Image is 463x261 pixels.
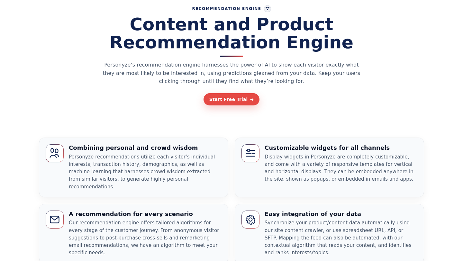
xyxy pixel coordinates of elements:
h1: Content and Product Recommendation Engine [55,15,408,57]
h3: Easy integration of your data [265,211,417,218]
h3: A recommendation for every scenario [69,211,222,218]
h3: Combining personal and crowd wisdom [69,144,222,151]
p: Display widgets in Personyze are completely customizable, and come with a variety of responsive t... [265,153,417,183]
p: Recommendation Engine [192,5,271,12]
p: Personyze recommendations utilize each visitor’s individual interests, transaction history, demog... [69,153,222,191]
p: Our recommendation engine offers tailored algorithms for every stage of the customer journey. Fro... [69,219,222,256]
span: ➜ [250,97,254,102]
p: Personyze’s recommendation engine harnesses the power of AI to show each visitor exactly what the... [100,61,363,85]
a: Start Free Trial [204,93,260,105]
h3: Customizable widgets for all channels [265,144,417,151]
p: Synchronize your product/content data automatically using our site content crawler, or use spread... [265,219,417,256]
